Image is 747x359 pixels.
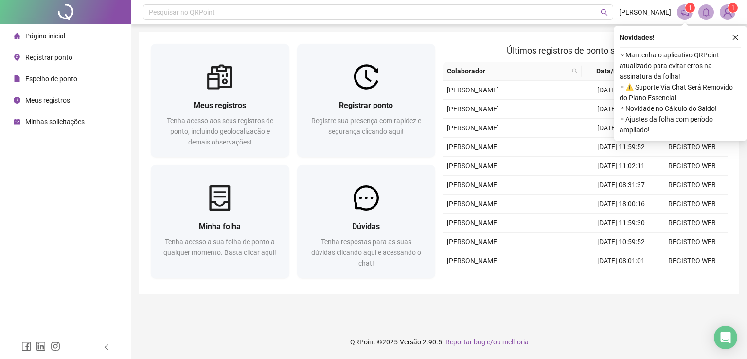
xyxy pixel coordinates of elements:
span: [PERSON_NAME] [447,105,499,113]
td: REGISTRO WEB [657,157,728,176]
span: close [732,34,739,41]
span: 1 [731,4,735,11]
td: [DATE] 18:43:56 [586,119,657,138]
span: Minhas solicitações [25,118,85,126]
a: Meus registrosTenha acesso aos seus registros de ponto, incluindo geolocalização e demais observa... [151,44,289,157]
span: ⚬ Mantenha o aplicativo QRPoint atualizado para evitar erros na assinatura da folha! [620,50,741,82]
img: 91961 [720,5,735,19]
span: schedule [14,118,20,125]
td: [DATE] 18:01:02 [586,270,657,289]
span: clock-circle [14,97,20,104]
span: linkedin [36,341,46,351]
td: REGISTRO WEB [657,251,728,270]
span: ⚬ Ajustes da folha com período ampliado! [620,114,741,135]
sup: Atualize o seu contato no menu Meus Dados [728,3,738,13]
span: Data/Hora [586,66,639,76]
span: Registre sua presença com rapidez e segurança clicando aqui! [311,117,421,135]
span: [PERSON_NAME] [447,162,499,170]
span: Registrar ponto [339,101,393,110]
span: Novidades ! [620,32,655,43]
span: ⚬ Novidade no Cálculo do Saldo! [620,103,741,114]
div: Open Intercom Messenger [714,326,737,349]
td: REGISTRO WEB [657,233,728,251]
th: Data/Hora [582,62,651,81]
td: [DATE] 08:01:01 [586,251,657,270]
td: [DATE] 08:31:37 [586,176,657,195]
span: ⚬ ⚠️ Suporte Via Chat Será Removido do Plano Essencial [620,82,741,103]
span: [PERSON_NAME] [619,7,671,18]
span: Tenha acesso a sua folha de ponto a qualquer momento. Basta clicar aqui! [163,238,276,256]
td: [DATE] 10:59:52 [586,233,657,251]
td: [DATE] 18:00:16 [586,195,657,214]
a: Minha folhaTenha acesso a sua folha de ponto a qualquer momento. Basta clicar aqui! [151,165,289,278]
span: environment [14,54,20,61]
span: [PERSON_NAME] [447,200,499,208]
span: search [572,68,578,74]
span: search [601,9,608,16]
span: [PERSON_NAME] [447,219,499,227]
td: REGISTRO WEB [657,138,728,157]
span: Dúvidas [352,222,380,231]
span: facebook [21,341,31,351]
td: REGISTRO WEB [657,270,728,289]
span: notification [680,8,689,17]
td: [DATE] 11:59:30 [586,214,657,233]
span: Reportar bug e/ou melhoria [445,338,529,346]
a: Registrar pontoRegistre sua presença com rapidez e segurança clicando aqui! [297,44,436,157]
td: [DATE] 08:15:39 [586,100,657,119]
td: [DATE] 12:30:00 [586,81,657,100]
span: home [14,33,20,39]
span: search [570,64,580,78]
span: Tenha respostas para as suas dúvidas clicando aqui e acessando o chat! [311,238,421,267]
span: Tenha acesso aos seus registros de ponto, incluindo geolocalização e demais observações! [167,117,273,146]
span: Últimos registros de ponto sincronizados [507,45,664,55]
span: Espelho de ponto [25,75,77,83]
span: [PERSON_NAME] [447,257,499,265]
td: REGISTRO WEB [657,176,728,195]
span: [PERSON_NAME] [447,238,499,246]
td: REGISTRO WEB [657,195,728,214]
td: [DATE] 11:02:11 [586,157,657,176]
span: [PERSON_NAME] [447,86,499,94]
td: REGISTRO WEB [657,214,728,233]
span: file [14,75,20,82]
span: left [103,344,110,351]
td: [DATE] 11:59:52 [586,138,657,157]
span: Minha folha [199,222,241,231]
span: Versão [400,338,421,346]
span: Colaborador [447,66,568,76]
span: [PERSON_NAME] [447,124,499,132]
sup: 1 [685,3,695,13]
span: 1 [689,4,692,11]
span: Registrar ponto [25,54,72,61]
footer: QRPoint © 2025 - 2.90.5 - [131,325,747,359]
span: [PERSON_NAME] [447,143,499,151]
span: [PERSON_NAME] [447,181,499,189]
span: Meus registros [25,96,70,104]
span: Meus registros [194,101,246,110]
span: instagram [51,341,60,351]
span: Página inicial [25,32,65,40]
span: bell [702,8,711,17]
a: DúvidasTenha respostas para as suas dúvidas clicando aqui e acessando o chat! [297,165,436,278]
